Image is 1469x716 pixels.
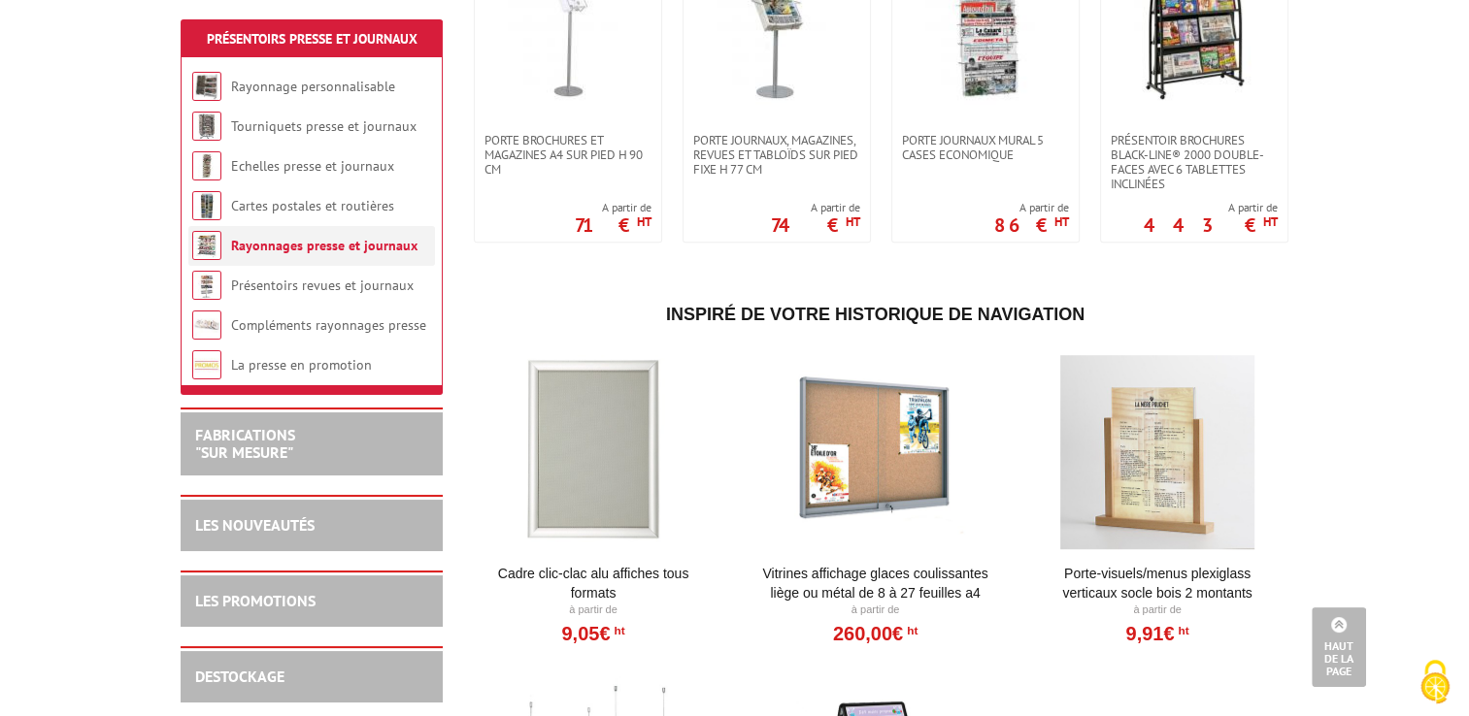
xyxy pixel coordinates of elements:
a: Porte Journaux Mural 5 cases Economique [892,133,1079,162]
span: Porte brochures et magazines A4 sur pied H 90 cm [484,133,651,177]
a: Présentoirs Presse et Journaux [207,30,417,48]
a: Présentoirs revues et journaux [231,277,414,294]
button: Cookies (fenêtre modale) [1401,650,1469,716]
a: Rayonnages presse et journaux [231,237,417,254]
a: Vitrines affichage glaces coulissantes liège ou métal de 8 à 27 feuilles A4 [755,564,995,602]
a: La presse en promotion [231,356,372,374]
a: Porte brochures et magazines A4 sur pied H 90 cm [475,133,661,177]
span: A partir de [994,200,1069,215]
a: 9,91€HT [1125,628,1188,639]
span: A partir de [771,200,860,215]
sup: HT [846,213,860,230]
a: Haut de la page [1312,607,1366,687]
a: 260,00€HT [833,628,918,639]
p: 86 € [994,219,1069,231]
span: Inspiré de votre historique de navigation [666,305,1085,324]
p: À partir de [474,602,714,618]
p: 443 € [1144,219,1278,231]
span: A partir de [575,200,651,215]
img: Tourniquets presse et journaux [192,112,221,141]
a: Porte Journaux, Magazines, Revues et Tabloïds sur pied fixe H 77 cm [684,133,870,177]
span: A partir de [1144,200,1278,215]
p: 71 € [575,219,651,231]
a: 9,05€HT [561,628,624,639]
img: Cookies (fenêtre modale) [1411,658,1459,706]
a: LES NOUVEAUTÉS [195,515,315,535]
a: Porte-Visuels/Menus Plexiglass Verticaux Socle Bois 2 Montants [1038,564,1278,602]
img: Présentoirs revues et journaux [192,271,221,300]
a: Compléments rayonnages presse [231,316,426,334]
a: Echelles presse et journaux [231,157,394,175]
p: À partir de [755,602,995,618]
a: Cartes postales et routières [231,197,394,214]
a: Tourniquets presse et journaux [231,117,417,135]
img: Echelles presse et journaux [192,151,221,180]
p: 74 € [771,219,860,231]
span: Présentoir brochures Black-Line® 2000 double-faces avec 6 tablettes inclinées [1111,133,1278,191]
sup: HT [610,624,624,637]
img: La presse en promotion [192,350,221,379]
span: Porte Journaux, Magazines, Revues et Tabloïds sur pied fixe H 77 cm [693,133,860,177]
img: Cartes postales et routières [192,191,221,220]
sup: HT [637,213,651,230]
sup: HT [1263,213,1278,230]
p: À partir de [1038,602,1278,618]
a: Présentoir brochures Black-Line® 2000 double-faces avec 6 tablettes inclinées [1101,133,1287,191]
a: Cadre Clic-Clac Alu affiches tous formats [474,564,714,602]
sup: HT [1174,624,1188,637]
img: Rayonnages presse et journaux [192,231,221,260]
img: Rayonnage personnalisable [192,72,221,101]
a: Rayonnage personnalisable [231,78,395,95]
sup: HT [903,624,918,637]
img: Compléments rayonnages presse [192,310,221,340]
sup: HT [1054,213,1069,230]
span: Porte Journaux Mural 5 cases Economique [902,133,1069,162]
a: FABRICATIONS"Sur Mesure" [195,425,295,462]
